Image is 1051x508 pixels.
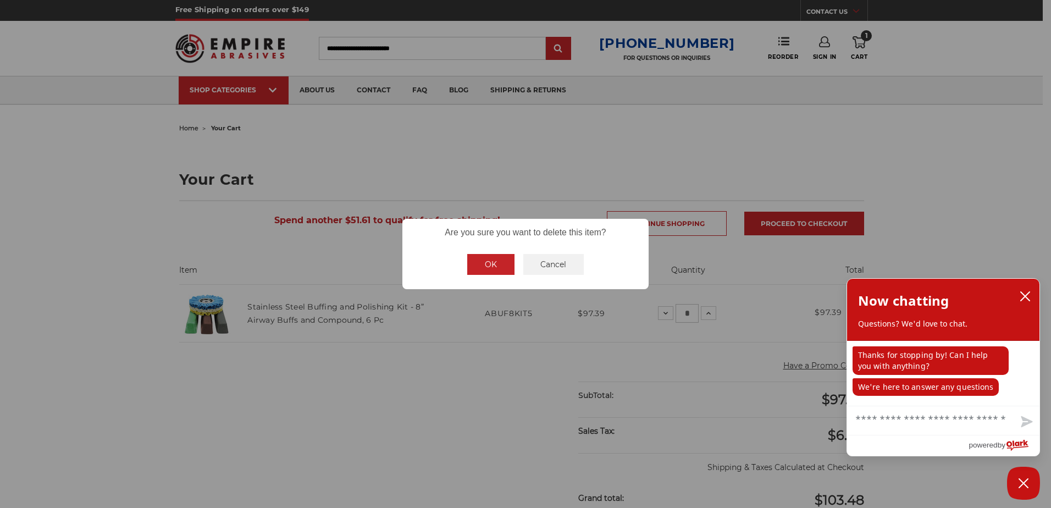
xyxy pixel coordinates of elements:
div: chat [847,341,1039,406]
button: Close Chatbox [1007,467,1040,500]
div: olark chatbox [847,278,1040,456]
button: Send message [1012,410,1039,435]
a: Powered by Olark [969,435,1039,456]
h2: Now chatting [858,290,949,312]
button: OK [467,254,515,275]
span: powered [969,438,997,452]
p: We're here to answer any questions [853,378,999,396]
button: Cancel [523,254,584,275]
span: by [998,438,1005,452]
p: Questions? We'd love to chat. [858,318,1028,329]
div: Are you sure you want to delete this item? [402,219,649,240]
p: Thanks for stopping by! Can I help you with anything? [853,346,1009,375]
button: close chatbox [1016,288,1034,305]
